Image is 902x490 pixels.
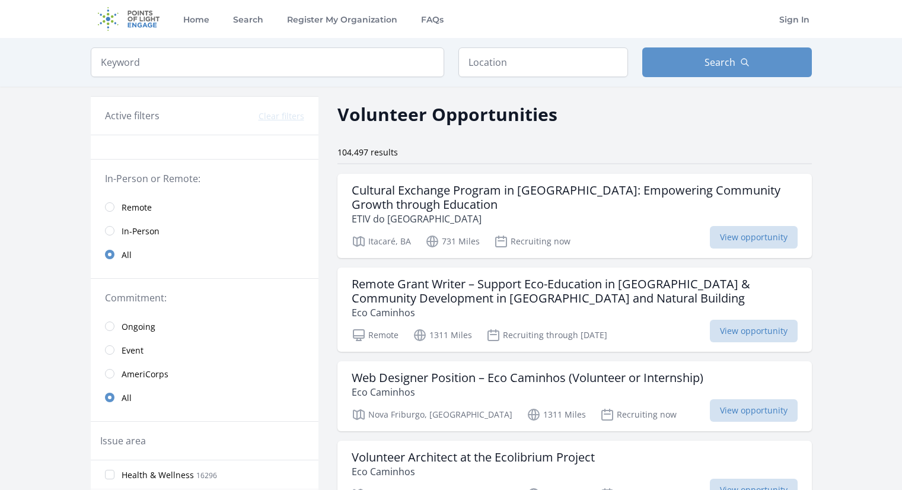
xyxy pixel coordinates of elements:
[122,345,144,357] span: Event
[527,408,586,422] p: 1311 Miles
[352,371,703,385] h3: Web Designer Position – Eco Caminhos (Volunteer or Internship)
[352,277,798,306] h3: Remote Grant Writer – Support Eco-Education in [GEOGRAPHIC_DATA] & Community Development in [GEOG...
[458,47,628,77] input: Location
[105,171,304,186] legend: In-Person or Remote:
[705,55,735,69] span: Search
[122,225,160,237] span: In-Person
[122,202,152,214] span: Remote
[105,470,114,479] input: Health & Wellness 16296
[91,195,318,219] a: Remote
[413,328,472,342] p: 1311 Miles
[710,226,798,249] span: View opportunity
[100,434,146,448] legend: Issue area
[352,450,595,464] h3: Volunteer Architect at the Ecolibrium Project
[122,321,155,333] span: Ongoing
[352,385,703,399] p: Eco Caminhos
[337,361,812,431] a: Web Designer Position – Eco Caminhos (Volunteer or Internship) Eco Caminhos Nova Friburgo, [GEOGR...
[91,47,444,77] input: Keyword
[91,243,318,266] a: All
[352,234,411,249] p: Itacaré, BA
[91,386,318,409] a: All
[122,392,132,404] span: All
[642,47,812,77] button: Search
[352,408,512,422] p: Nova Friburgo, [GEOGRAPHIC_DATA]
[196,470,217,481] span: 16296
[337,174,812,258] a: Cultural Exchange Program in [GEOGRAPHIC_DATA]: Empowering Community Growth through Education ETI...
[91,338,318,362] a: Event
[259,110,304,122] button: Clear filters
[337,147,398,158] span: 104,497 results
[352,212,798,226] p: ETIV do [GEOGRAPHIC_DATA]
[352,183,798,212] h3: Cultural Exchange Program in [GEOGRAPHIC_DATA]: Empowering Community Growth through Education
[122,368,168,380] span: AmeriCorps
[122,249,132,261] span: All
[337,101,557,128] h2: Volunteer Opportunities
[337,268,812,352] a: Remote Grant Writer – Support Eco-Education in [GEOGRAPHIC_DATA] & Community Development in [GEOG...
[425,234,480,249] p: 731 Miles
[105,109,160,123] h3: Active filters
[486,328,607,342] p: Recruiting through [DATE]
[122,469,194,481] span: Health & Wellness
[91,219,318,243] a: In-Person
[710,399,798,422] span: View opportunity
[710,320,798,342] span: View opportunity
[91,362,318,386] a: AmeriCorps
[352,328,399,342] p: Remote
[600,408,677,422] p: Recruiting now
[494,234,570,249] p: Recruiting now
[105,291,304,305] legend: Commitment:
[91,314,318,338] a: Ongoing
[352,464,595,479] p: Eco Caminhos
[352,306,798,320] p: Eco Caminhos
